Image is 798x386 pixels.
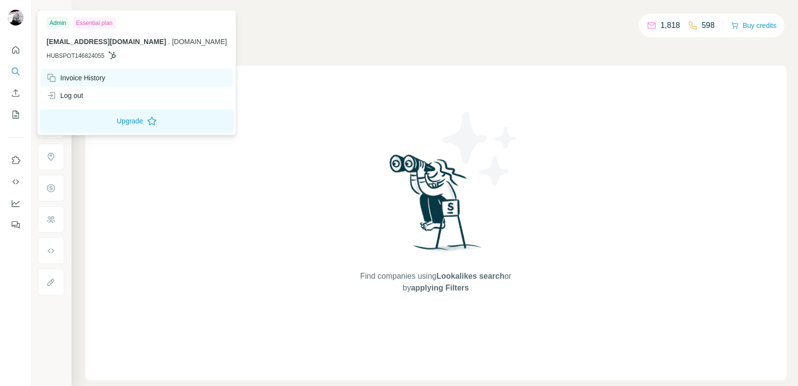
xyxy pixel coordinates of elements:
[8,106,24,123] button: My lists
[73,17,116,29] div: Essential plan
[8,84,24,102] button: Enrich CSV
[47,91,83,100] div: Log out
[30,6,71,21] button: Show
[8,151,24,169] button: Use Surfe on LinkedIn
[8,63,24,80] button: Search
[8,173,24,191] button: Use Surfe API
[40,109,234,133] button: Upgrade
[701,20,715,31] p: 598
[436,272,505,280] span: Lookalikes search
[47,51,104,60] span: HUBSPOT146824055
[85,12,786,25] h4: Search
[385,152,487,261] img: Surfe Illustration - Woman searching with binoculars
[172,38,227,46] span: [DOMAIN_NAME]
[8,41,24,59] button: Quick start
[47,38,166,46] span: [EMAIL_ADDRESS][DOMAIN_NAME]
[8,10,24,25] img: Avatar
[411,284,469,292] span: applying Filters
[8,216,24,234] button: Feedback
[47,17,69,29] div: Admin
[357,270,514,294] span: Find companies using or by
[8,194,24,212] button: Dashboard
[436,105,524,193] img: Surfe Illustration - Stars
[168,38,170,46] span: .
[731,19,776,32] button: Buy credits
[47,73,105,83] div: Invoice History
[660,20,680,31] p: 1,818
